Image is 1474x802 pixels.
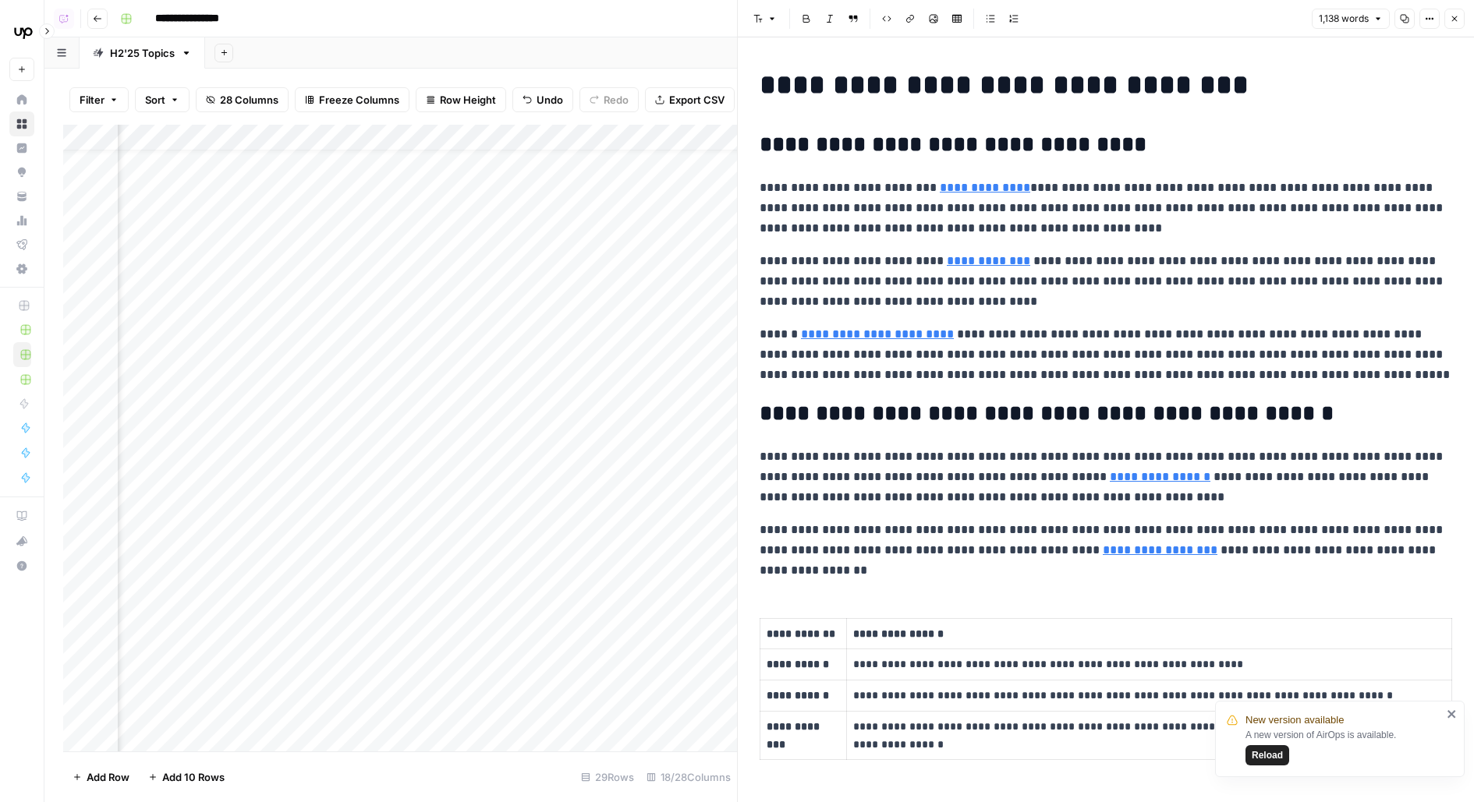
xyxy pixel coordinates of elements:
div: A new version of AirOps is available. [1245,728,1442,765]
a: Your Data [9,184,34,209]
span: 1,138 words [1319,12,1369,26]
span: Sort [145,92,165,108]
a: Browse [9,111,34,136]
span: Row Height [440,92,496,108]
span: Add 10 Rows [162,769,225,785]
img: Upwork Logo [9,18,37,46]
button: Freeze Columns [295,87,409,112]
a: Home [9,87,34,112]
span: Freeze Columns [319,92,399,108]
span: Export CSV [669,92,725,108]
button: Undo [512,87,573,112]
a: Insights [9,136,34,161]
a: Settings [9,256,34,281]
button: Add Row [63,765,139,790]
span: New version available [1245,712,1344,728]
button: Sort [135,87,190,112]
div: 18/28 Columns [640,765,737,790]
button: Export CSV [645,87,735,112]
a: Opportunities [9,160,34,185]
button: Filter [69,87,129,112]
button: 28 Columns [196,87,289,112]
a: Flightpath [9,232,34,257]
button: Workspace: Upwork [9,12,34,51]
span: Filter [80,92,105,108]
span: Redo [604,92,629,108]
a: AirOps Academy [9,503,34,528]
button: Help + Support [9,553,34,578]
button: Reload [1245,745,1289,765]
button: What's new? [9,528,34,553]
span: Undo [537,92,563,108]
button: close [1447,708,1458,720]
a: Usage [9,208,34,233]
button: Add 10 Rows [139,765,234,790]
div: H2'25 Topics [110,45,175,61]
button: Redo [579,87,639,112]
div: What's new? [10,529,34,553]
span: Reload [1252,748,1283,762]
button: Row Height [416,87,506,112]
button: 1,138 words [1312,9,1390,29]
a: H2'25 Topics [80,37,205,69]
div: 29 Rows [575,765,640,790]
span: 28 Columns [220,92,278,108]
span: Add Row [87,769,129,785]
